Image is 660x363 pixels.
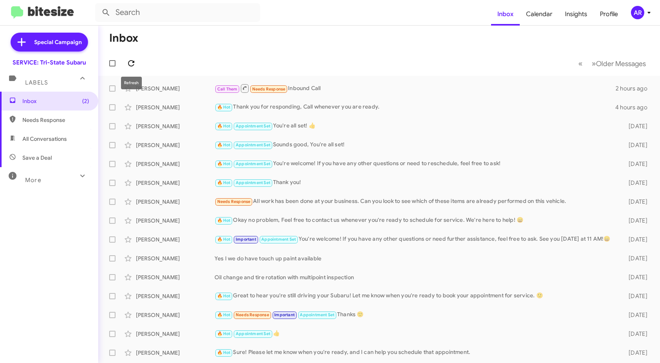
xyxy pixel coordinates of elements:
[214,348,618,357] div: Sure! Please let me know when you're ready, and I can help you schedule that appointment.
[618,311,654,319] div: [DATE]
[618,160,654,168] div: [DATE]
[11,33,88,52] a: Special Campaign
[214,122,618,131] div: You're all set! 👍
[214,235,618,244] div: You're welcome! If you have any other questions or need further assistance, feel free to ask. See...
[13,59,86,66] div: SERVICE: Tri-State Subaru
[136,141,214,149] div: [PERSON_NAME]
[136,273,214,281] div: [PERSON_NAME]
[618,273,654,281] div: [DATE]
[300,312,334,317] span: Appointment Set
[136,349,214,357] div: [PERSON_NAME]
[217,331,231,336] span: 🔥 Hot
[236,161,270,166] span: Appointment Set
[217,199,251,204] span: Needs Response
[25,79,48,86] span: Labels
[618,254,654,262] div: [DATE]
[618,292,654,300] div: [DATE]
[136,85,214,92] div: [PERSON_NAME]
[217,87,238,92] span: Call Them
[559,3,594,26] a: Insights
[618,198,654,206] div: [DATE]
[217,237,231,242] span: 🔥 Hot
[136,254,214,262] div: [PERSON_NAME]
[574,55,587,72] button: Previous
[214,178,618,187] div: Thank you!
[217,123,231,129] span: 🔥 Hot
[136,198,214,206] div: [PERSON_NAME]
[624,6,651,19] button: AR
[217,161,231,166] span: 🔥 Hot
[22,154,52,162] span: Save a Deal
[136,103,214,111] div: [PERSON_NAME]
[136,160,214,168] div: [PERSON_NAME]
[261,237,296,242] span: Appointment Set
[252,87,286,92] span: Needs Response
[236,331,270,336] span: Appointment Set
[618,122,654,130] div: [DATE]
[631,6,644,19] div: AR
[136,217,214,225] div: [PERSON_NAME]
[236,312,269,317] span: Needs Response
[214,140,618,149] div: Sounds good, You're all set!
[34,38,82,46] span: Special Campaign
[95,3,260,22] input: Search
[217,293,231,299] span: 🔥 Hot
[214,197,618,206] div: All work has been done at your business. Can you look to see which of these items are already per...
[109,32,138,44] h1: Inbox
[217,218,231,223] span: 🔥 Hot
[22,135,67,143] span: All Conversations
[82,97,89,105] span: (2)
[136,179,214,187] div: [PERSON_NAME]
[214,273,618,281] div: Oil change and tire rotation with multipoint inspection
[236,123,270,129] span: Appointment Set
[217,142,231,147] span: 🔥 Hot
[594,3,624,26] a: Profile
[214,254,618,262] div: Yes I we do have touch up paint available
[618,179,654,187] div: [DATE]
[136,311,214,319] div: [PERSON_NAME]
[618,236,654,243] div: [DATE]
[136,236,214,243] div: [PERSON_NAME]
[236,142,270,147] span: Appointment Set
[214,159,618,168] div: You're welcome! If you have any other questions or need to reschedule, feel free to ask!
[25,177,41,184] span: More
[214,329,618,338] div: 👍
[22,116,89,124] span: Needs Response
[587,55,651,72] button: Next
[618,330,654,338] div: [DATE]
[214,291,618,300] div: Great to hear you're still driving your Subaru! Let me know when you're ready to book your appoin...
[217,312,231,317] span: 🔥 Hot
[217,350,231,355] span: 🔥 Hot
[491,3,520,26] a: Inbox
[274,312,295,317] span: Important
[121,77,142,89] div: Refresh
[520,3,559,26] a: Calendar
[136,330,214,338] div: [PERSON_NAME]
[596,59,646,68] span: Older Messages
[214,216,618,225] div: Okay no problem, Feel free to contact us whenever you're ready to schedule for service. We're her...
[618,349,654,357] div: [DATE]
[616,85,654,92] div: 2 hours ago
[22,97,89,105] span: Inbox
[615,103,654,111] div: 4 hours ago
[214,83,616,93] div: Inbound Call
[214,103,615,112] div: Thank you for responding, Call whenever you are ready.
[578,59,583,68] span: «
[574,55,651,72] nav: Page navigation example
[217,180,231,185] span: 🔥 Hot
[136,122,214,130] div: [PERSON_NAME]
[618,141,654,149] div: [DATE]
[236,237,256,242] span: Important
[217,105,231,110] span: 🔥 Hot
[592,59,596,68] span: »
[236,180,270,185] span: Appointment Set
[136,292,214,300] div: [PERSON_NAME]
[618,217,654,225] div: [DATE]
[214,310,618,319] div: Thanks 🙂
